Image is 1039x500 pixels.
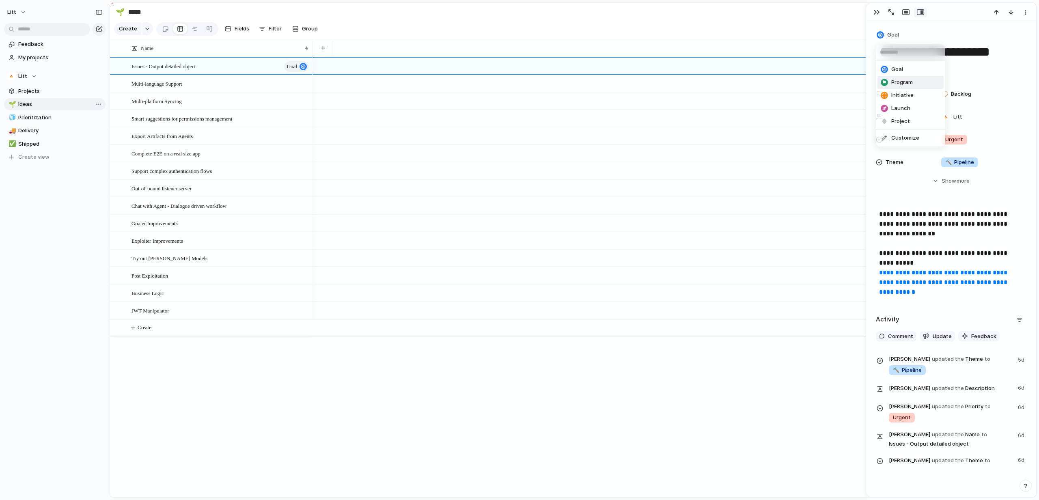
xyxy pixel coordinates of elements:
span: Launch [891,104,910,112]
span: Initiative [891,91,914,99]
span: Project [891,117,910,125]
span: Goal [891,65,903,73]
span: Program [891,78,913,86]
span: Customize [891,134,919,142]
